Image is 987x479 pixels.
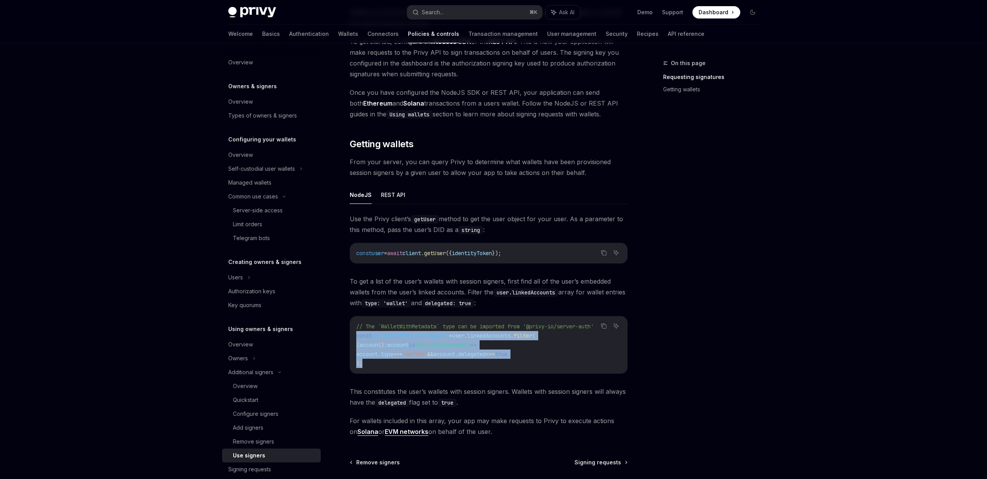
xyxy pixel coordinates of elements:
[228,82,277,91] h5: Owners & signers
[663,83,765,96] a: Getting wallets
[228,287,275,296] div: Authorization keys
[559,8,574,16] span: Ask AI
[599,248,609,258] button: Copy the contents from the code block
[449,332,452,339] span: =
[222,231,321,245] a: Telegram bots
[367,25,399,43] a: Connectors
[356,459,400,466] span: Remove signers
[663,71,765,83] a: Requesting signatures
[356,250,372,257] span: const
[411,215,439,224] code: getUser
[574,459,621,466] span: Signing requests
[222,435,321,449] a: Remove signers
[452,250,492,257] span: identityToken
[233,451,265,460] div: Use signers
[546,5,580,19] button: Ask AI
[362,299,411,308] code: type: 'wallet'
[467,332,510,339] span: linkedAccounts
[233,409,278,418] div: Configure signers
[356,360,362,367] span: );
[611,321,621,331] button: Ask AI
[222,217,321,231] a: Limit orders
[662,8,683,16] a: Support
[356,351,378,358] span: account
[233,234,270,243] div: Telegram bots
[381,351,393,358] span: type
[455,351,458,358] span: .
[350,186,372,204] button: NodeJS
[492,250,501,257] span: });
[350,87,628,119] span: Once you have configured the NodeJS SDK or REST API, your application can send both and transacti...
[228,164,295,173] div: Self-custodial user wallets
[350,386,628,408] span: This constitutes the user’s wallets with session signers. Wallets with session signers will alway...
[408,25,459,43] a: Policies & controls
[356,341,359,348] span: (
[692,6,740,18] a: Dashboard
[222,379,321,393] a: Overview
[228,178,271,187] div: Managed wallets
[228,58,253,67] div: Overview
[403,250,421,257] span: client
[222,462,321,476] a: Signing requests
[357,428,378,436] a: Solana
[233,437,274,446] div: Remove signers
[350,276,628,308] span: To get a list of the user’s wallets with session signers, first find all of the user’s embedded w...
[228,111,297,120] div: Types of owners & signers
[637,25,659,43] a: Recipes
[529,9,537,15] span: ⌘ K
[403,351,427,358] span: 'wallet'
[381,341,384,348] span: )
[222,148,321,162] a: Overview
[228,465,271,474] div: Signing requests
[350,156,628,178] span: From your server, you can query Privy to determine what wallets have been provisioned session sig...
[350,138,413,150] span: Getting wallets
[372,332,449,339] span: walletsWithSessionSigners
[228,340,253,349] div: Overview
[637,8,653,16] a: Demo
[228,257,301,267] h5: Creating owners & signers
[233,395,258,405] div: Quickstart
[233,220,262,229] div: Limit orders
[384,341,387,348] span: :
[470,341,477,348] span: =>
[386,110,433,119] code: Using wallets
[350,36,628,79] span: To get started, configure the or the . This is how your application will make requests to the Pri...
[403,99,424,108] a: Solana
[446,250,452,257] span: ({
[387,341,409,348] span: account
[452,332,464,339] span: user
[289,25,329,43] a: Authentication
[350,415,628,437] span: For wallets included in this array, your app may make requests to Privy to execute actions on or ...
[363,99,392,108] a: Ethereum
[222,449,321,462] a: Use signers
[356,323,594,330] span: // The `WalletWithMetadata` type can be imported from '@privy-io/server-auth'
[233,423,263,432] div: Add signers
[222,55,321,69] a: Overview
[384,250,387,257] span: =
[438,398,456,407] code: true
[514,332,532,339] span: filter
[372,250,384,257] span: user
[222,407,321,421] a: Configure signers
[350,213,628,235] span: Use the Privy client’s method to get the user object for your user. As a parameter to this method...
[228,135,296,144] h5: Configuring your wallets
[547,25,596,43] a: User management
[427,351,433,358] span: &&
[222,95,321,109] a: Overview
[458,226,483,234] code: string
[228,97,253,106] div: Overview
[699,8,728,16] span: Dashboard
[222,176,321,190] a: Managed wallets
[385,428,428,436] a: EVM networks
[233,206,283,215] div: Server-side access
[228,273,243,282] div: Users
[532,332,535,339] span: (
[387,250,403,257] span: await
[228,150,253,160] div: Overview
[233,382,258,391] div: Overview
[409,341,415,348] span: is
[228,25,253,43] a: Welcome
[222,298,321,312] a: Key quorums
[599,321,609,331] button: Copy the contents from the code block
[424,250,446,257] span: getUser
